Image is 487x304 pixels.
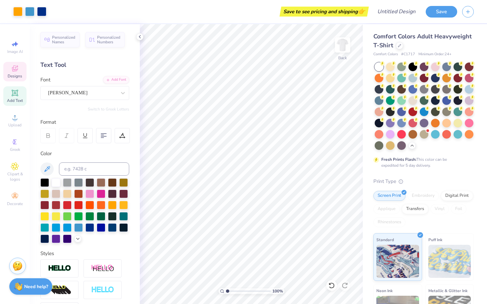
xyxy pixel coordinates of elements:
[91,264,114,273] img: Shadow
[373,191,406,201] div: Screen Print
[373,204,400,214] div: Applique
[7,201,23,206] span: Decorate
[373,52,398,57] span: Comfort Colors
[88,107,129,112] button: Switch to Greek Letters
[272,288,283,294] span: 100 %
[407,191,439,201] div: Embroidery
[338,55,347,61] div: Back
[373,32,472,49] span: Comfort Colors Adult Heavyweight T-Shirt
[3,171,27,182] span: Clipart & logos
[48,265,71,272] img: Stroke
[48,285,71,295] img: 3d Illusion
[372,5,421,18] input: Untitled Design
[8,73,22,79] span: Designs
[402,204,428,214] div: Transfers
[24,283,48,290] strong: Need help?
[103,76,129,84] div: Add Font
[8,122,22,128] span: Upload
[281,7,367,17] div: Save to see pricing and shipping
[376,236,394,243] span: Standard
[91,286,114,294] img: Negative Space
[381,156,463,168] div: This color can be expedited for 5 day delivery.
[7,98,23,103] span: Add Text
[376,245,419,278] img: Standard
[418,52,452,57] span: Minimum Order: 24 +
[401,52,415,57] span: # C1717
[451,204,466,214] div: Foil
[10,147,20,152] span: Greek
[428,287,467,294] span: Metallic & Glitter Ink
[7,49,23,54] span: Image AI
[426,6,457,18] button: Save
[40,118,130,126] div: Format
[97,35,121,44] span: Personalized Numbers
[441,191,473,201] div: Digital Print
[336,38,349,52] img: Back
[40,250,129,257] div: Styles
[430,204,449,214] div: Vinyl
[428,245,471,278] img: Puff Ink
[59,162,129,176] input: e.g. 7428 c
[428,236,442,243] span: Puff Ink
[358,7,365,15] span: 👉
[40,150,129,157] div: Color
[52,35,76,44] span: Personalized Names
[381,157,416,162] strong: Fresh Prints Flash:
[40,76,50,84] label: Font
[373,217,406,227] div: Rhinestones
[40,61,129,69] div: Text Tool
[376,287,393,294] span: Neon Ink
[373,178,474,185] div: Print Type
